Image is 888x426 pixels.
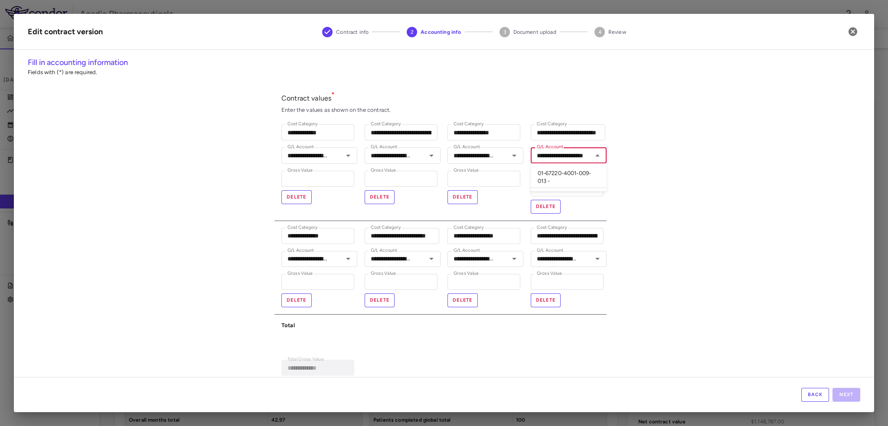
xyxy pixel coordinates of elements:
[508,150,520,162] button: Open
[591,150,604,162] button: Close
[28,57,860,68] h6: Fill in accounting information
[531,200,561,214] button: Delete
[454,247,480,254] label: G/L Account
[531,167,607,188] li: 01-67220-4001-009-013 -
[28,26,103,38] div: Edit contract version
[287,143,314,151] label: G/L Account
[336,28,369,36] span: Contract info
[454,167,479,174] label: Gross Value
[281,106,607,114] div: Enter the values as shown on the contract.
[537,120,567,128] label: Cost Category
[287,270,313,277] label: Gross Value
[342,253,354,265] button: Open
[400,16,468,48] button: Accounting info
[537,143,563,151] label: G/L Account
[508,253,520,265] button: Open
[315,16,375,48] button: Contract info
[411,29,414,35] text: 2
[454,270,479,277] label: Gross Value
[287,120,318,128] label: Cost Category
[454,143,480,151] label: G/L Account
[371,270,396,277] label: Gross Value
[591,253,604,265] button: Open
[287,224,318,231] label: Cost Category
[531,293,561,307] button: Delete
[371,143,397,151] label: G/L Account
[342,150,354,162] button: Open
[287,356,324,363] label: Total Gross Value
[281,293,312,307] button: Delete
[447,293,478,307] button: Delete
[365,293,395,307] button: Delete
[287,167,313,174] label: Gross Value
[371,224,401,231] label: Cost Category
[425,253,437,265] button: Open
[454,224,484,231] label: Cost Category
[281,190,312,204] button: Delete
[371,167,396,174] label: Gross Value
[801,388,829,402] button: Back
[281,94,607,103] p: Contract values
[537,247,563,254] label: G/L Account
[371,120,401,128] label: Cost Category
[425,150,437,162] button: Open
[365,190,395,204] button: Delete
[287,247,314,254] label: G/L Account
[421,28,461,36] span: Accounting info
[537,224,567,231] label: Cost Category
[537,270,562,277] label: Gross Value
[371,247,397,254] label: G/L Account
[281,322,358,329] h6: Total
[454,120,484,128] label: Cost Category
[447,190,478,204] button: Delete
[28,68,860,76] p: Fields with (*) are required.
